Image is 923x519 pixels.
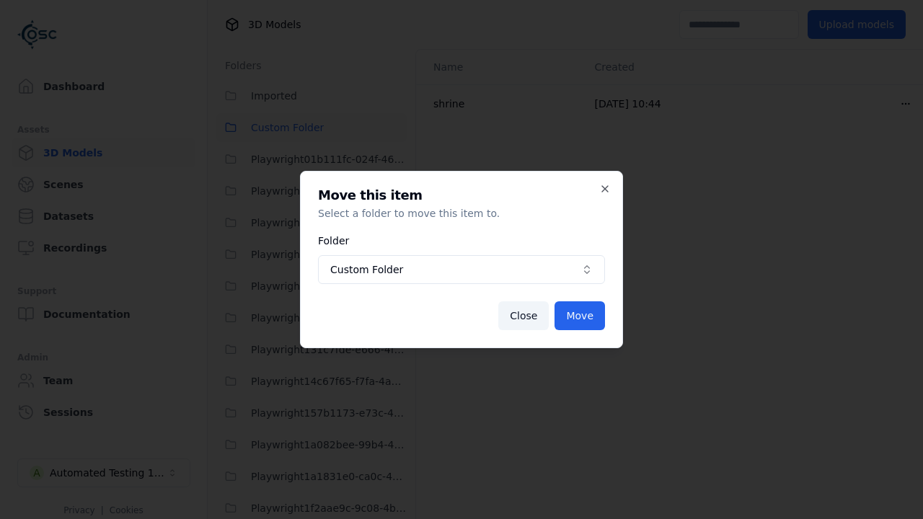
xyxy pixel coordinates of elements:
p: Select a folder to move this item to. [318,206,605,221]
label: Folder [318,235,349,247]
button: Close [498,301,549,330]
span: Custom Folder [330,262,575,277]
button: Move [555,301,605,330]
h2: Move this item [318,189,605,202]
